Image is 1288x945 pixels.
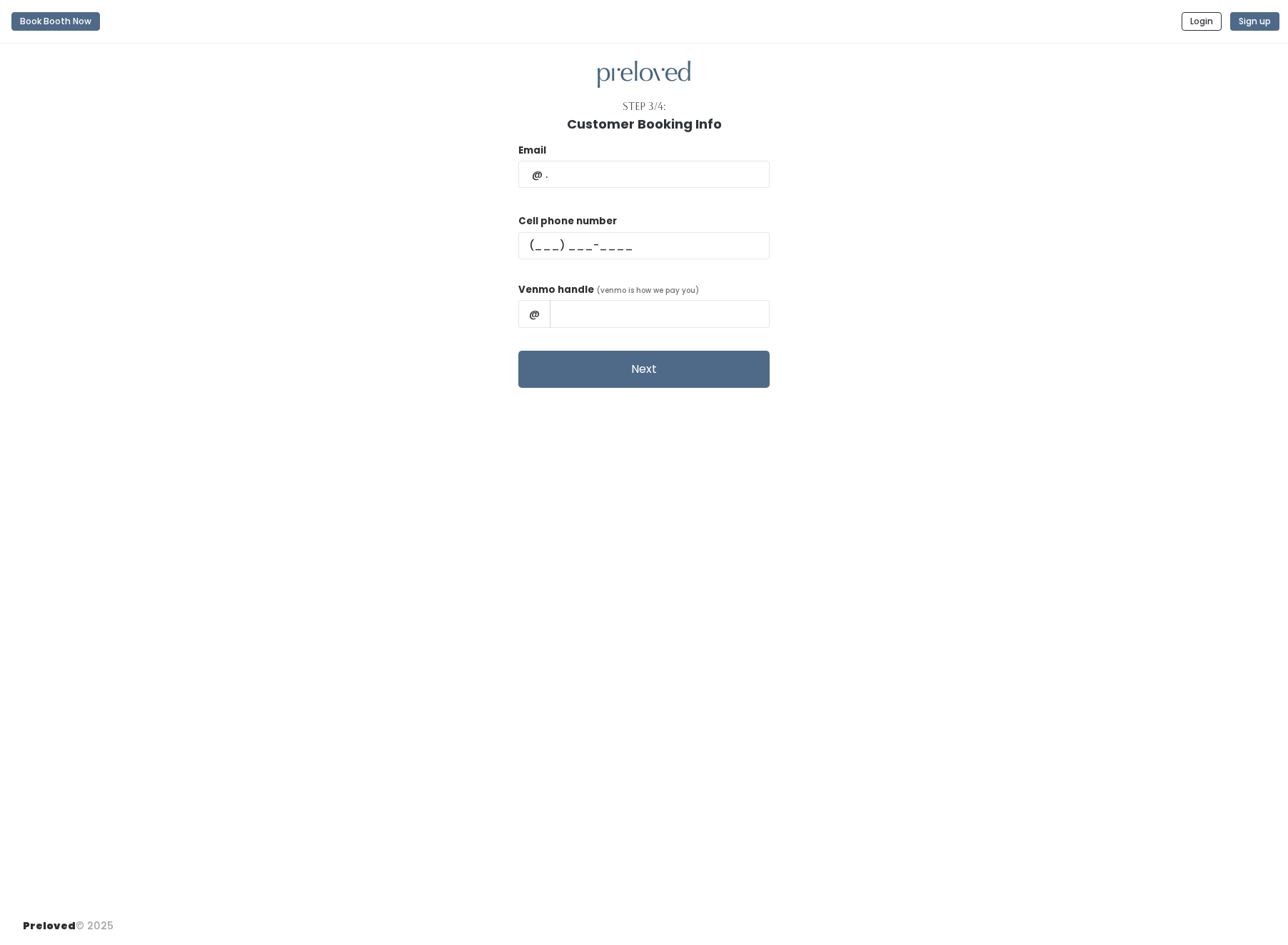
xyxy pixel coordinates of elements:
[11,12,100,31] button: Book Booth Now
[23,907,114,934] div: © 2025
[597,285,699,296] span: (venmo is how we pay you)
[23,919,76,933] span: Preloved
[518,351,770,388] button: Next
[518,144,546,158] label: Email
[1182,12,1222,31] button: Login
[598,61,690,89] img: preloved logo
[567,117,722,131] h1: Customer Booking Info
[11,6,100,37] a: Book Booth Now
[518,161,770,188] input: @ .
[518,232,770,259] input: (___) ___-____
[518,283,594,297] label: Venmo handle
[623,99,666,114] div: Step 3/4:
[518,300,550,327] span: @
[1230,12,1279,31] button: Sign up
[518,214,617,229] label: Cell phone number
